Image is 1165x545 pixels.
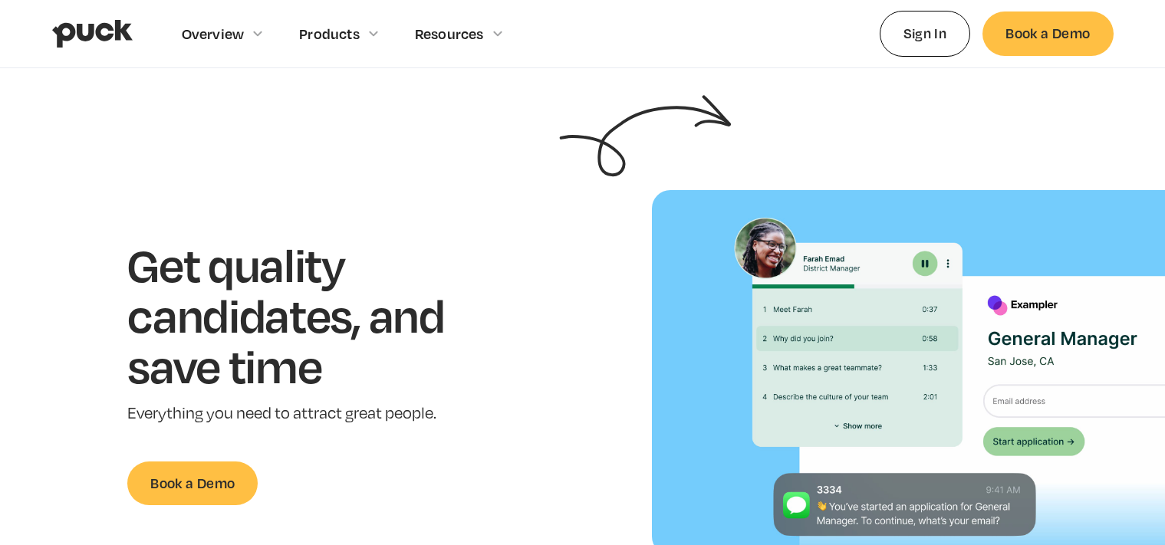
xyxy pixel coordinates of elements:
[182,25,245,42] div: Overview
[127,402,492,425] p: Everything you need to attract great people.
[982,11,1113,55] a: Book a Demo
[299,25,360,42] div: Products
[415,25,484,42] div: Resources
[127,239,492,390] h1: Get quality candidates, and save time
[127,461,258,505] a: Book a Demo
[880,11,971,56] a: Sign In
